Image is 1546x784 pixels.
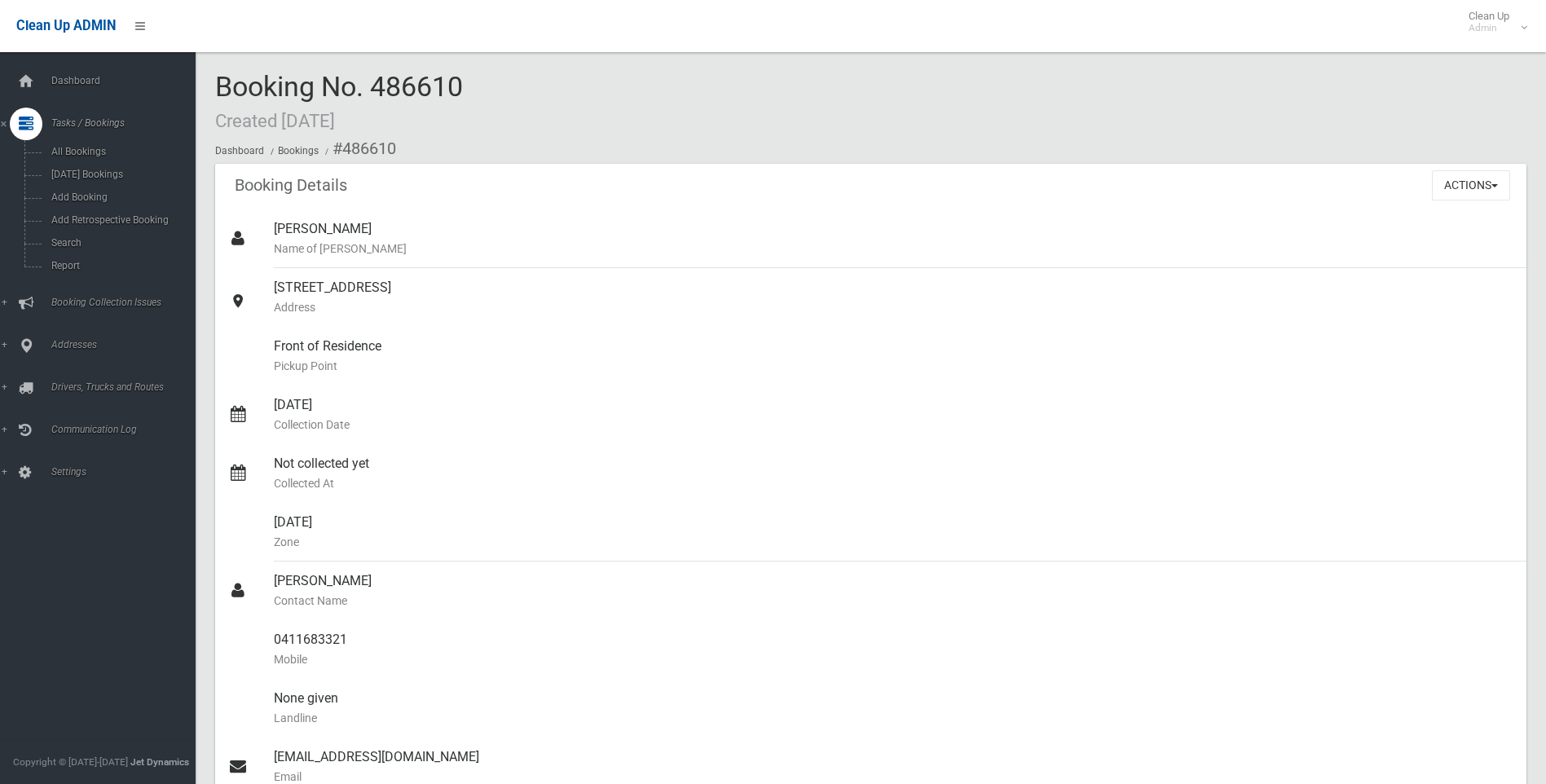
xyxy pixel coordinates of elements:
[274,708,1513,728] small: Landline
[1460,10,1526,34] span: Clean Up
[46,237,194,249] span: Search
[130,756,189,768] strong: Jet Dynamics
[274,385,1513,444] div: [DATE]
[46,297,208,308] span: Booking Collection Issues
[274,562,1513,620] div: [PERSON_NAME]
[46,339,208,350] span: Addresses
[16,18,116,33] span: Clean Up ADMIN
[274,620,1513,679] div: 0411683321
[13,756,128,768] span: Copyright © [DATE]-[DATE]
[274,356,1513,376] small: Pickup Point
[274,503,1513,562] div: [DATE]
[274,415,1513,434] small: Collection Date
[215,110,335,131] small: Created [DATE]
[215,145,264,156] a: Dashboard
[46,75,208,86] span: Dashboard
[46,117,208,129] span: Tasks / Bookings
[215,70,463,134] span: Booking No. 486610
[46,214,194,226] span: Add Retrospective Booking
[46,169,194,180] span: [DATE] Bookings
[274,444,1513,503] div: Not collected yet
[321,134,396,164] li: #486610
[46,192,194,203] span: Add Booking
[1432,170,1510,200] button: Actions
[274,650,1513,669] small: Mobile
[215,170,367,201] header: Booking Details
[1469,22,1509,34] small: Admin
[278,145,319,156] a: Bookings
[274,679,1513,738] div: None given
[46,466,208,478] span: Settings
[274,473,1513,493] small: Collected At
[46,381,208,393] span: Drivers, Trucks and Routes
[46,424,208,435] span: Communication Log
[274,268,1513,327] div: [STREET_ADDRESS]
[274,239,1513,258] small: Name of [PERSON_NAME]
[46,146,194,157] span: All Bookings
[274,209,1513,268] div: [PERSON_NAME]
[274,327,1513,385] div: Front of Residence
[274,297,1513,317] small: Address
[274,591,1513,610] small: Contact Name
[46,260,194,271] span: Report
[274,532,1513,552] small: Zone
